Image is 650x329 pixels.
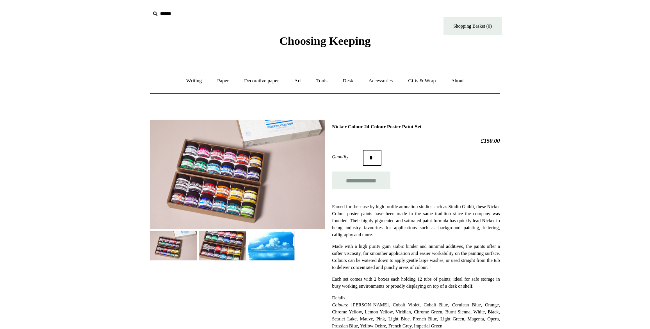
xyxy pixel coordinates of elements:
[237,71,286,91] a: Decorative paper
[279,41,370,46] a: Choosing Keeping
[444,71,471,91] a: About
[362,71,400,91] a: Accessories
[287,71,308,91] a: Art
[443,17,502,35] a: Shopping Basket (0)
[150,231,197,260] img: Nicker Colour 24 Colour Poster Paint Set
[332,153,363,160] label: Quantity
[401,71,443,91] a: Gifts & Wrap
[336,71,360,91] a: Desk
[279,34,370,47] span: Choosing Keeping
[332,243,500,271] p: Made with a high purity gum arabic binder and minimal additives, the paints offer a softer viscos...
[332,203,500,238] p: Famed for their use by high profile animation studios such as Studio Ghibli, these Nicker Colour ...
[332,276,500,290] p: Each set comes with 2 boxes each holding 12 tubs of paints; ideal for safe storage in busy workin...
[150,120,325,229] img: Nicker Colour 24 Colour Poster Paint Set
[332,124,500,130] h1: Nicker Colour 24 Colour Poster Paint Set
[210,71,236,91] a: Paper
[309,71,335,91] a: Tools
[179,71,209,91] a: Writing
[332,137,500,144] h2: £150.00
[199,231,246,260] img: Nicker Colour 24 Colour Poster Paint Set
[332,302,347,308] em: Colours
[332,295,345,301] span: Details
[248,231,295,260] img: Nicker Colour 24 Colour Poster Paint Set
